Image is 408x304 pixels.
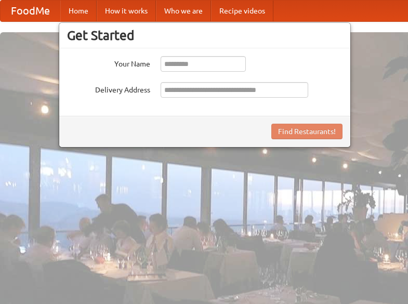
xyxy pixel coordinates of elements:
[60,1,97,21] a: Home
[211,1,273,21] a: Recipe videos
[1,1,60,21] a: FoodMe
[67,56,150,69] label: Your Name
[271,124,343,139] button: Find Restaurants!
[97,1,156,21] a: How it works
[67,82,150,95] label: Delivery Address
[67,28,343,43] h3: Get Started
[156,1,211,21] a: Who we are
